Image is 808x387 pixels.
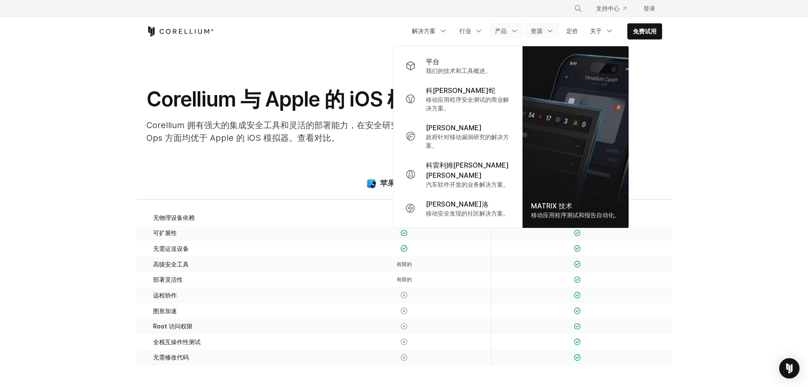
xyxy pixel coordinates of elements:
[153,214,195,221] font: 无物理设备依赖
[153,307,177,314] font: 图形加速
[566,27,578,34] font: 定价
[574,338,581,345] img: 勾选
[399,118,517,155] a: [PERSON_NAME] 政府针对移动漏洞研究的解决方案。
[531,27,542,34] font: 资源
[400,292,408,299] img: 十
[574,292,581,299] img: 勾选
[495,27,507,34] font: 产品
[426,161,509,179] font: 科雷利姆[PERSON_NAME][PERSON_NAME]
[779,358,800,379] div: 打开 Intercom Messenger
[400,323,408,330] img: 十
[400,307,408,314] img: 十
[426,96,509,112] font: 移动应用程序安全测试的商业解决方案。
[153,229,177,236] font: 可扩展性
[400,338,408,345] img: 十
[459,27,471,34] font: 行业
[596,5,620,12] font: 支持中心
[564,1,662,16] div: 导航菜单
[153,261,189,268] font: 高级安全工具
[426,181,509,188] font: 汽车软件开发的业务解决方案。
[643,5,655,12] font: 登录
[399,194,517,223] a: [PERSON_NAME]洛 移动安全发现的社区解决方案。
[574,323,581,330] img: 勾选
[426,57,439,66] font: 平台
[574,261,581,268] img: 勾选
[426,67,491,74] font: 我们的技术和工具概述。
[407,23,662,39] div: 导航菜单
[153,322,193,330] font: Root 访问权限
[146,26,214,36] a: 科雷利姆之家
[146,87,447,112] font: Corellium 与 A​​pple 的 iOS 模拟器
[426,210,509,217] font: 移动安全发现的社区解决方案。
[590,27,602,34] font: 关于
[570,1,586,16] button: 搜索
[153,338,201,345] font: 全栈互操作性测试
[153,353,189,361] font: 无需修改代码
[366,178,377,189] img: compare_ios-模拟器--large
[574,307,581,314] img: 勾选
[399,51,517,80] a: 平台 我们的技术和工具概述。
[153,245,189,252] font: 无需运送设备
[426,123,482,132] font: [PERSON_NAME]
[531,202,572,210] font: MATRIX 技术
[400,230,408,237] img: 勾选
[574,230,581,237] img: 勾选
[531,211,620,219] font: 移动应用程序测试和报告自动化。
[574,245,581,252] img: 勾选
[523,46,629,228] a: MATRIX 技术 移动应用程序测试和报告自动化。
[399,80,517,118] a: 科[PERSON_NAME]蛇 移动应用程序安全测试的商业解决方案。
[426,86,495,95] font: 科[PERSON_NAME]蛇
[397,276,412,283] font: 有限的
[153,292,177,299] font: 远程协作
[633,28,657,35] font: 免费试用
[380,179,442,188] font: 苹果的 iOS 模拟器
[523,46,629,228] img: Matrix_WebNav_1x
[146,120,484,143] font: Corellium 拥有强大的集成安全工具和灵活的部署能力，在安全研究、渗透测试和 DevSecOps 方面均优于 Apple 的 iOS 模拟器。查看对比。
[574,354,581,361] img: 勾选
[397,261,412,267] font: 有限的
[426,133,509,149] font: 政府针对移动漏洞研究的解决方案。
[426,200,489,208] font: [PERSON_NAME]洛
[574,276,581,283] img: 勾选
[399,155,517,194] a: 科雷利姆[PERSON_NAME][PERSON_NAME] 汽车软件开发的业务解决方案。
[400,354,408,361] img: 十
[153,276,183,283] font: 部署灵活性
[400,245,408,252] img: 勾选
[412,27,436,34] font: 解决方案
